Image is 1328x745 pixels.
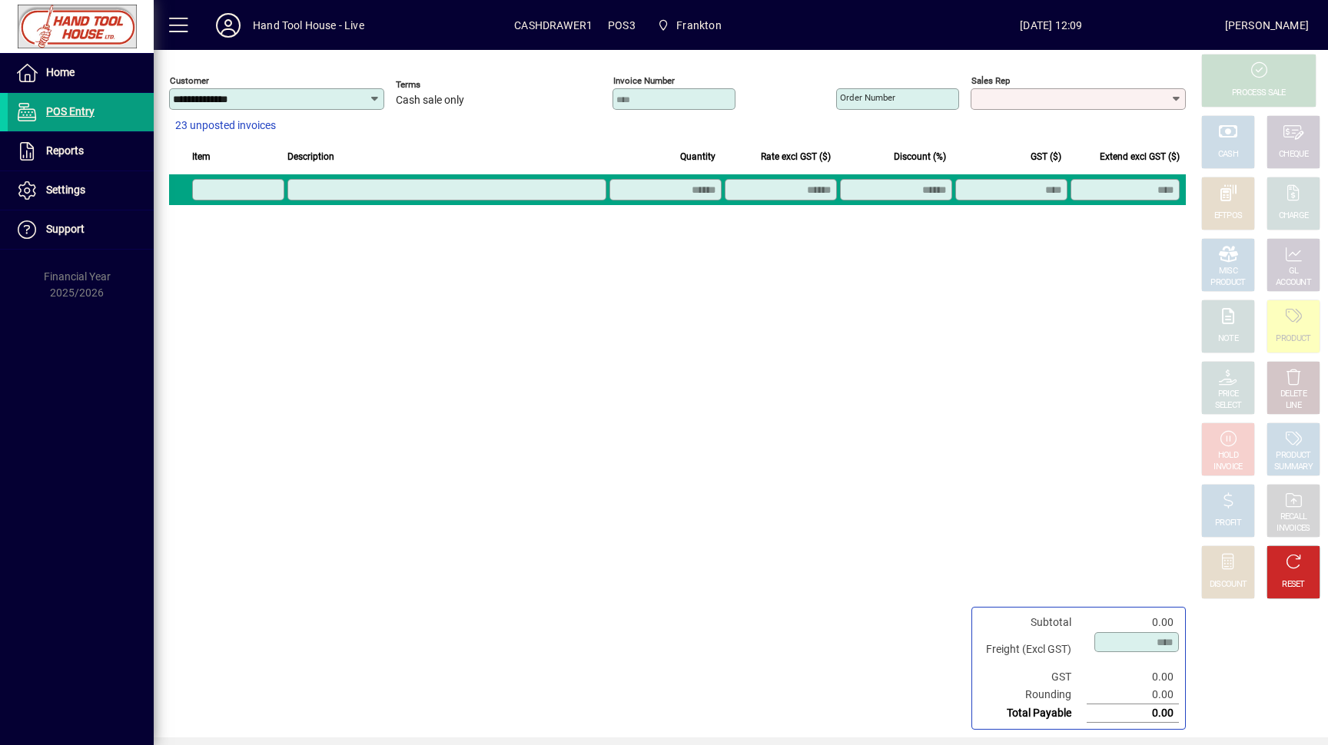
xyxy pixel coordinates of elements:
[204,12,253,39] button: Profile
[1215,400,1242,412] div: SELECT
[1279,149,1308,161] div: CHEQUE
[1031,148,1061,165] span: GST ($)
[978,704,1087,723] td: Total Payable
[1232,88,1286,99] div: PROCESS SALE
[169,112,282,140] button: 23 unposted invoices
[1225,13,1309,38] div: [PERSON_NAME]
[1087,704,1179,723] td: 0.00
[46,66,75,78] span: Home
[1210,277,1245,289] div: PRODUCT
[761,148,831,165] span: Rate excl GST ($)
[1276,450,1310,462] div: PRODUCT
[287,148,334,165] span: Description
[676,13,721,38] span: Frankton
[978,668,1087,686] td: GST
[8,210,154,249] a: Support
[1286,400,1301,412] div: LINE
[894,148,946,165] span: Discount (%)
[1280,512,1307,523] div: RECALL
[8,171,154,210] a: Settings
[8,132,154,171] a: Reports
[192,148,211,165] span: Item
[651,12,728,39] span: Frankton
[1280,389,1306,400] div: DELETE
[1282,579,1305,591] div: RESET
[1218,333,1238,345] div: NOTE
[1210,579,1247,591] div: DISCOUNT
[1218,389,1239,400] div: PRICE
[396,94,464,107] span: Cash sale only
[8,54,154,92] a: Home
[1276,277,1311,289] div: ACCOUNT
[613,75,675,86] mat-label: Invoice number
[1276,333,1310,345] div: PRODUCT
[608,13,636,38] span: POS3
[1214,210,1243,222] div: EFTPOS
[175,118,276,134] span: 23 unposted invoices
[978,631,1087,668] td: Freight (Excl GST)
[971,75,1010,86] mat-label: Sales rep
[978,614,1087,631] td: Subtotal
[978,686,1087,704] td: Rounding
[1213,462,1242,473] div: INVOICE
[878,13,1225,38] span: [DATE] 12:09
[46,184,85,196] span: Settings
[1087,668,1179,686] td: 0.00
[1277,523,1310,535] div: INVOICES
[1087,614,1179,631] td: 0.00
[680,148,715,165] span: Quantity
[1274,462,1313,473] div: SUMMARY
[46,223,85,235] span: Support
[1279,210,1309,222] div: CHARGE
[840,92,895,103] mat-label: Order number
[1100,148,1180,165] span: Extend excl GST ($)
[396,80,488,90] span: Terms
[1289,266,1299,277] div: GL
[1218,149,1238,161] div: CASH
[1087,686,1179,704] td: 0.00
[253,13,364,38] div: Hand Tool House - Live
[46,144,84,157] span: Reports
[514,13,593,38] span: CASHDRAWER1
[1219,266,1237,277] div: MISC
[1218,450,1238,462] div: HOLD
[46,105,95,118] span: POS Entry
[1215,518,1241,529] div: PROFIT
[170,75,209,86] mat-label: Customer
